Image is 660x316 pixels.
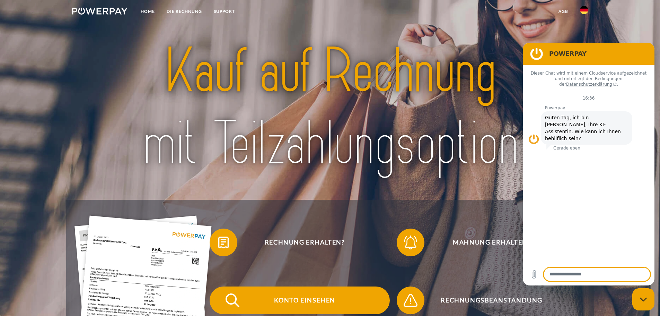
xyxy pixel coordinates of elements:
[97,32,563,183] img: title-powerpay_de.svg
[402,234,419,251] img: qb_bell.svg
[224,292,241,309] img: qb_search.svg
[72,8,128,15] img: logo-powerpay-white.svg
[220,229,389,256] span: Rechnung erhalten?
[135,5,161,18] a: Home
[553,5,574,18] a: agb
[208,5,241,18] a: SUPPORT
[632,288,654,310] iframe: Schaltfläche zum Öffnen des Messaging-Fensters; Konversation läuft
[210,229,390,256] button: Rechnung erhalten?
[407,229,577,256] span: Mahnung erhalten?
[523,43,654,285] iframe: Messaging-Fenster
[210,287,390,314] button: Konto einsehen
[397,229,577,256] button: Mahnung erhalten?
[220,287,389,314] span: Konto einsehen
[580,6,588,14] img: de
[215,234,232,251] img: qb_bill.svg
[407,287,577,314] span: Rechnungsbeanstandung
[402,292,419,309] img: qb_warning.svg
[397,287,577,314] button: Rechnungsbeanstandung
[161,5,208,18] a: DIE RECHNUNG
